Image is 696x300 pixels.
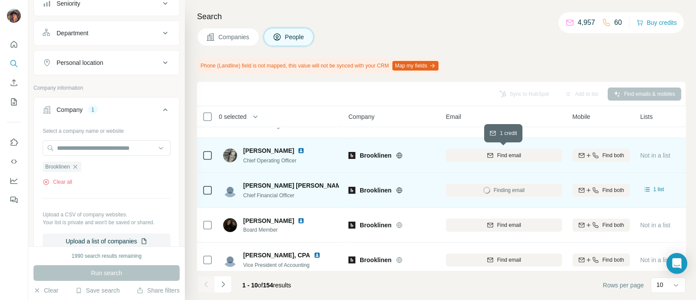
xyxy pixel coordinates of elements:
div: 1990 search results remaining [72,252,142,260]
span: Rows per page [603,281,644,290]
span: Find email [497,256,521,264]
span: 1 - 10 [242,282,258,289]
span: Brooklinen [360,151,391,160]
p: Upload a CSV of company websites. [43,211,171,219]
div: Personal location [57,58,103,67]
img: Logo of Brooklinen [348,256,355,263]
span: Find email [497,152,521,159]
button: Use Surfe API [7,154,21,169]
span: Mobile [572,112,590,121]
button: Find email [446,253,562,266]
span: Find both [602,221,624,229]
div: Open Intercom Messenger [666,253,687,274]
button: Enrich CSV [7,75,21,91]
span: Vice President of Accounting [243,262,310,268]
p: 60 [614,17,622,28]
span: Chief Marketing Officer [243,123,297,129]
div: Department [57,29,88,37]
img: Avatar [223,148,237,162]
img: LinkedIn logo [298,217,304,224]
span: [PERSON_NAME] [243,146,294,155]
button: Buy credits [636,17,677,29]
button: Find email [446,219,562,232]
div: Phone (Landline) field is not mapped, this value will not be synced with your CRM [197,58,440,73]
span: results [242,282,291,289]
span: Not in a list [640,256,670,263]
img: Avatar [7,9,21,23]
p: 4,957 [578,17,595,28]
img: Logo of Brooklinen [348,152,355,159]
button: Search [7,56,21,71]
img: LinkedIn logo [314,252,321,259]
button: Share filters [137,286,180,295]
button: Find both [572,149,630,162]
span: 154 [263,282,273,289]
img: LinkedIn logo [298,147,304,154]
span: Email [446,112,461,121]
button: My lists [7,94,21,110]
span: 0 selected [219,112,247,121]
button: Company1 [34,99,179,124]
button: Feedback [7,192,21,208]
span: Brooklinen [360,256,391,264]
img: Logo of Brooklinen [348,187,355,194]
button: Clear all [43,178,72,186]
span: Brooklinen [45,163,70,171]
span: Board Member [243,226,315,234]
span: Find both [602,186,624,194]
img: Avatar [223,183,237,197]
button: Find both [572,184,630,197]
button: Find both [572,253,630,266]
span: Brooklinen [360,186,391,195]
p: Your list is private and won't be saved or shared. [43,219,171,226]
button: Quick start [7,37,21,52]
span: Chief Financial Officer [243,192,294,199]
span: of [258,282,263,289]
div: 1 [88,106,98,114]
p: Company information [33,84,180,92]
p: 10 [656,280,663,289]
span: [PERSON_NAME] [PERSON_NAME] [243,181,347,190]
span: [PERSON_NAME], CPA [243,251,310,260]
span: Company [348,112,375,121]
div: Company [57,105,83,114]
span: People [285,33,305,41]
img: Avatar [223,253,237,267]
button: Save search [75,286,120,295]
button: Upload a list of companies [43,233,171,249]
span: Not in a list [640,222,670,229]
span: Chief Operating Officer [243,158,297,164]
span: Brooklinen [360,221,391,229]
span: Find email [497,221,521,229]
button: Department [34,23,179,44]
button: Use Surfe on LinkedIn [7,135,21,150]
div: Select a company name or website [43,124,171,135]
span: Not in a list [640,152,670,159]
button: Dashboard [7,173,21,189]
button: Find email [446,149,562,162]
button: Clear [33,286,58,295]
span: 1 list [653,185,664,193]
button: Find both [572,219,630,232]
button: Map my fields [392,61,438,71]
h4: Search [197,10,686,23]
span: Companies [218,33,250,41]
button: Personal location [34,52,179,73]
span: Lists [640,112,653,121]
img: Logo of Brooklinen [348,222,355,229]
img: Avatar [223,218,237,232]
button: Navigate to next page [214,276,232,293]
span: [PERSON_NAME] [243,216,294,225]
span: Find both [602,152,624,159]
span: Find both [602,256,624,264]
